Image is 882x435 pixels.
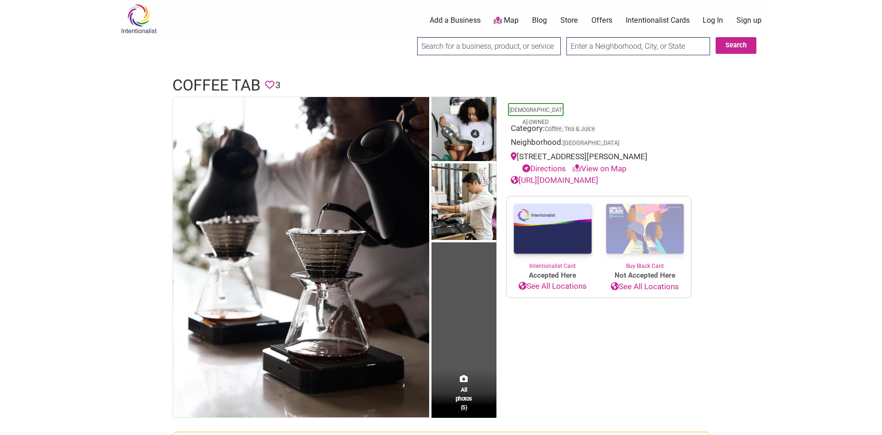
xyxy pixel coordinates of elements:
a: Intentionalist Cards [626,15,690,26]
input: Search for a business, product, or service [417,37,561,55]
span: [GEOGRAPHIC_DATA] [563,140,619,146]
img: Coffee Tab worker filling the coffee machine [431,97,496,164]
input: Enter a Neighborhood, City, or State [566,37,710,55]
span: 3 [275,78,280,92]
a: Buy Black Card [599,196,691,271]
a: Directions [522,164,566,173]
a: See All Locations [507,280,599,292]
a: Log In [703,15,723,26]
a: Coffee, Tea & Juice [545,125,595,132]
div: Category: [511,123,687,137]
a: View on Map [572,164,627,173]
button: Search [716,37,756,54]
span: Not Accepted Here [599,270,691,281]
img: Coffee Tab owner Johnathan Tran making coffee [431,163,496,242]
img: Intentionalist Card [507,196,599,262]
div: [STREET_ADDRESS][PERSON_NAME] [511,151,687,175]
h1: Coffee Tab [172,74,260,97]
a: Sign up [736,15,761,26]
a: Map [494,15,519,26]
a: Store [560,15,578,26]
a: [DEMOGRAPHIC_DATA]-Owned [509,107,562,125]
a: Add a Business [430,15,481,26]
div: Neighborhood: [511,136,687,151]
span: All photos (5) [456,385,472,412]
img: Buy Black Card [599,196,691,262]
span: You must be logged in to save favorites. [265,78,274,92]
img: Intentionalist [117,4,161,34]
img: Coffee Tab photo of pour over coffee [173,97,429,417]
a: [URL][DOMAIN_NAME] [511,175,598,185]
a: Blog [532,15,547,26]
a: Intentionalist Card [507,196,599,270]
a: Offers [591,15,612,26]
span: Accepted Here [507,270,599,281]
a: See All Locations [599,281,691,293]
